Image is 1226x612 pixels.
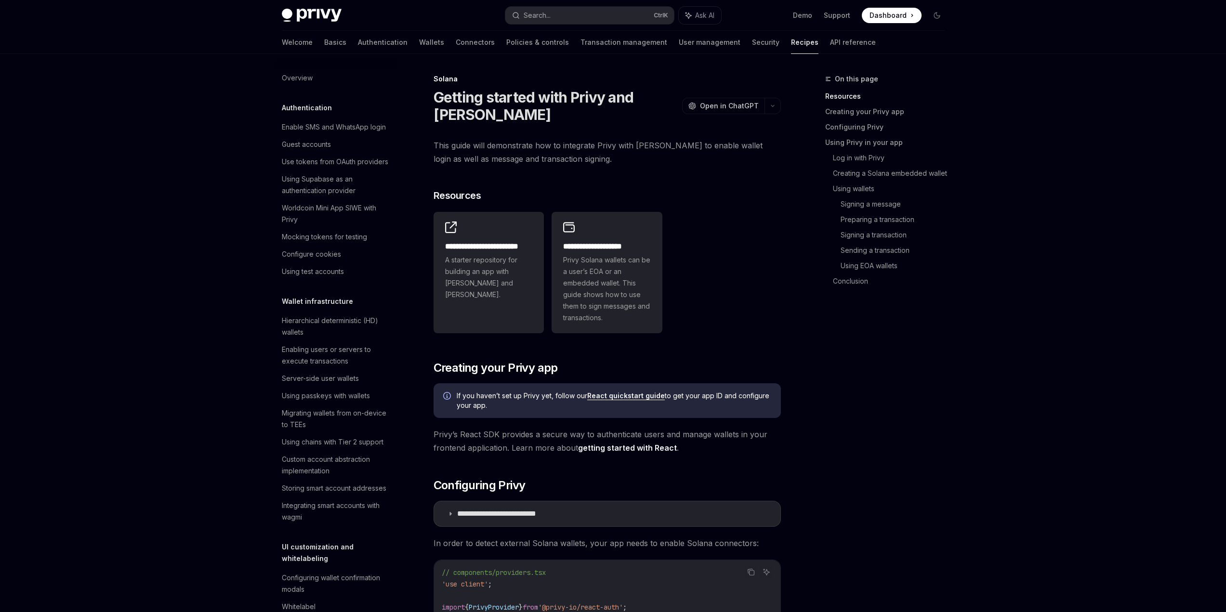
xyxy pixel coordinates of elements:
[679,7,721,24] button: Ask AI
[442,568,546,577] span: // components/providers.tsx
[654,12,668,19] span: Ctrl K
[274,246,397,263] a: Configure cookies
[682,98,765,114] button: Open in ChatGPT
[282,541,397,564] h5: UI customization and whitelabeling
[835,73,878,85] span: On this page
[833,166,952,181] a: Creating a Solana embedded wallet
[505,7,674,24] button: Search...CtrlK
[282,296,353,307] h5: Wallet infrastructure
[679,31,740,54] a: User management
[274,170,397,199] a: Using Supabase as an authentication provider
[274,480,397,497] a: Storing smart account addresses
[841,196,952,212] a: Signing a message
[833,150,952,166] a: Log in with Privy
[434,360,558,376] span: Creating your Privy app
[282,72,313,84] div: Overview
[700,101,759,111] span: Open in ChatGPT
[282,156,388,168] div: Use tokens from OAuth providers
[282,390,370,402] div: Using passkeys with wallets
[274,341,397,370] a: Enabling users or servers to execute transactions
[434,428,781,455] span: Privy’s React SDK provides a secure way to authenticate users and manage wallets in your frontend...
[358,31,408,54] a: Authentication
[282,407,392,430] div: Migrating wallets from on-device to TEEs
[745,566,757,578] button: Copy the contents from the code block
[274,69,397,87] a: Overview
[524,10,551,21] div: Search...
[442,580,488,588] span: 'use client'
[274,433,397,451] a: Using chains with Tier 2 support
[274,451,397,480] a: Custom account abstraction implementation
[825,119,952,135] a: Configuring Privy
[825,89,952,104] a: Resources
[841,243,952,258] a: Sending a transaction
[623,603,627,612] span: ;
[488,580,492,588] span: ;
[830,31,876,54] a: API reference
[274,153,397,170] a: Use tokens from OAuth providers
[282,248,341,260] div: Configure cookies
[274,387,397,404] a: Using passkeys with wallets
[833,273,952,289] a: Conclusion
[274,136,397,153] a: Guest accounts
[538,603,623,612] span: '@privy-io/react-auth'
[443,392,453,402] svg: Info
[282,102,332,114] h5: Authentication
[841,258,952,273] a: Using EOA wallets
[282,31,313,54] a: Welcome
[457,391,771,410] span: If you haven’t set up Privy yet, follow our to get your app ID and configure your app.
[442,603,465,612] span: import
[563,254,651,324] span: Privy Solana wallets can be a user’s EOA or an embedded wallet. This guide shows how to use them ...
[587,391,665,400] a: React quickstart guide
[282,500,392,523] div: Integrating smart accounts with wagmi
[870,11,907,20] span: Dashboard
[274,118,397,136] a: Enable SMS and WhatsApp login
[552,212,662,333] a: **** **** **** *****Privy Solana wallets can be a user’s EOA or an embedded wallet. This guide sh...
[862,8,922,23] a: Dashboard
[282,344,392,367] div: Enabling users or servers to execute transactions
[282,139,331,150] div: Guest accounts
[274,228,397,246] a: Mocking tokens for testing
[434,189,481,202] span: Resources
[282,231,367,243] div: Mocking tokens for testing
[434,139,781,166] span: This guide will demonstrate how to integrate Privy with [PERSON_NAME] to enable wallet login as w...
[282,202,392,225] div: Worldcoin Mini App SIWE with Privy
[282,482,386,494] div: Storing smart account addresses
[434,74,781,84] div: Solana
[282,572,392,595] div: Configuring wallet confirmation modals
[434,89,678,123] h1: Getting started with Privy and [PERSON_NAME]
[506,31,569,54] a: Policies & controls
[434,478,526,493] span: Configuring Privy
[456,31,495,54] a: Connectors
[274,199,397,228] a: Worldcoin Mini App SIWE with Privy
[282,173,392,196] div: Using Supabase as an authentication provider
[841,212,952,227] a: Preparing a transaction
[274,370,397,387] a: Server-side user wallets
[833,181,952,196] a: Using wallets
[841,227,952,243] a: Signing a transaction
[274,497,397,526] a: Integrating smart accounts with wagmi
[434,536,781,550] span: In order to detect external Solana wallets, your app needs to enable Solana connectors:
[695,11,714,20] span: Ask AI
[282,121,386,133] div: Enable SMS and WhatsApp login
[282,373,359,384] div: Server-side user wallets
[282,454,392,477] div: Custom account abstraction implementation
[793,11,812,20] a: Demo
[578,443,677,453] a: getting started with React
[445,254,533,300] span: A starter repository for building an app with [PERSON_NAME] and [PERSON_NAME].
[274,263,397,280] a: Using test accounts
[523,603,538,612] span: from
[825,135,952,150] a: Using Privy in your app
[752,31,779,54] a: Security
[824,11,850,20] a: Support
[929,8,945,23] button: Toggle dark mode
[274,312,397,341] a: Hierarchical deterministic (HD) wallets
[282,9,342,22] img: dark logo
[465,603,469,612] span: {
[274,569,397,598] a: Configuring wallet confirmation modals
[282,266,344,277] div: Using test accounts
[282,315,392,338] div: Hierarchical deterministic (HD) wallets
[791,31,818,54] a: Recipes
[282,436,383,448] div: Using chains with Tier 2 support
[469,603,519,612] span: PrivyProvider
[825,104,952,119] a: Creating your Privy app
